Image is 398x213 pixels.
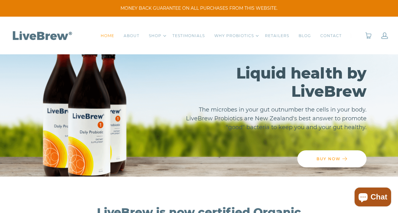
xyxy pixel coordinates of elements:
[149,33,161,39] a: SHOP
[124,33,139,39] a: ABOUT
[9,5,389,12] span: MONEY BACK GUARANTEE ON ALL PURCHASES FROM THIS WEBSITE.
[297,150,367,167] a: BUY NOW
[320,33,342,39] a: CONTACT
[265,33,289,39] a: RETAILERS
[172,33,205,39] a: TESTIMONIALS
[299,33,311,39] a: BLOG
[10,30,73,41] img: LiveBrew
[317,156,341,161] span: BUY NOW
[353,188,393,208] inbox-online-store-chat: Shopify online store chat
[214,33,254,39] a: WHY PROBIOTICS
[171,64,367,100] h2: Liquid health by LiveBrew
[101,33,114,39] a: HOME
[171,105,367,131] p: The microbes in your gut outnumber the cells in your body. LiveBrew Probiotics are New Zealand's ...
